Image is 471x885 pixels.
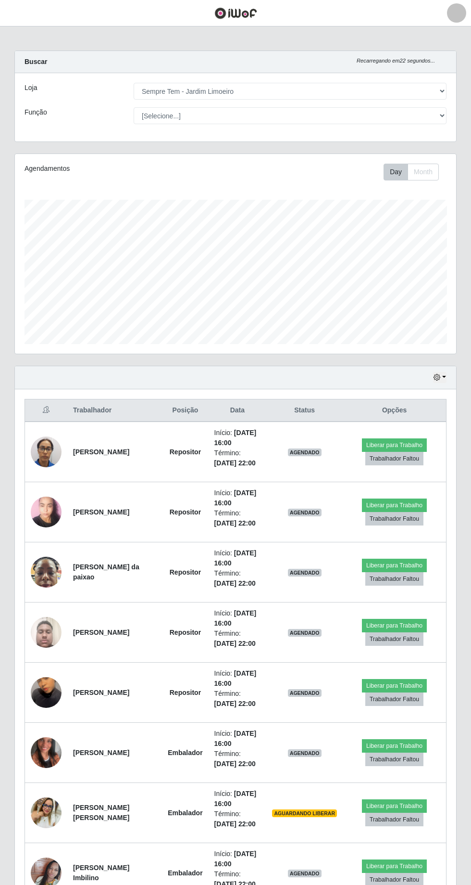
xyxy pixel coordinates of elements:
[170,628,201,636] strong: Repositor
[31,612,62,653] img: 1757544329261.jpeg
[25,107,47,117] label: Função
[362,559,427,572] button: Liberar para Trabalho
[214,428,261,448] li: Início:
[384,164,408,180] button: Day
[214,568,261,589] li: Término:
[365,813,423,826] button: Trabalhador Faltou
[214,519,256,527] time: [DATE] 22:00
[362,799,427,813] button: Liberar para Trabalho
[214,608,261,628] li: Início:
[214,429,257,447] time: [DATE] 16:00
[214,489,257,507] time: [DATE] 16:00
[272,809,337,817] span: AGUARDANDO LIBERAR
[214,579,256,587] time: [DATE] 22:00
[168,869,202,877] strong: Embalador
[73,563,139,581] strong: [PERSON_NAME] da paixao
[73,628,129,636] strong: [PERSON_NAME]
[73,689,129,696] strong: [PERSON_NAME]
[25,58,47,65] strong: Buscar
[362,499,427,512] button: Liberar para Trabalho
[73,448,129,456] strong: [PERSON_NAME]
[214,809,261,829] li: Término:
[214,548,261,568] li: Início:
[31,552,62,592] img: 1752580683628.jpeg
[162,399,208,422] th: Posição
[362,619,427,632] button: Liberar para Trabalho
[214,448,261,468] li: Término:
[209,399,267,422] th: Data
[266,399,343,422] th: Status
[384,164,446,180] div: Toolbar with button groups
[73,749,129,757] strong: [PERSON_NAME]
[25,164,192,174] div: Agendamentos
[365,512,423,526] button: Trabalhador Faltou
[362,739,427,753] button: Liberar para Trabalho
[365,572,423,586] button: Trabalhador Faltou
[31,797,62,828] img: 1755998859963.jpeg
[73,804,129,821] strong: [PERSON_NAME] [PERSON_NAME]
[214,749,261,769] li: Término:
[343,399,446,422] th: Opções
[214,820,256,828] time: [DATE] 22:00
[288,569,322,577] span: AGENDADO
[214,640,256,647] time: [DATE] 22:00
[25,83,37,93] label: Loja
[365,753,423,766] button: Trabalhador Faltou
[31,725,62,780] img: 1754417240472.jpeg
[214,668,261,689] li: Início:
[214,488,261,508] li: Início:
[288,870,322,877] span: AGENDADO
[170,689,201,696] strong: Repositor
[365,632,423,646] button: Trabalhador Faltou
[214,760,256,768] time: [DATE] 22:00
[214,609,257,627] time: [DATE] 16:00
[214,508,261,528] li: Término:
[214,669,257,687] time: [DATE] 16:00
[73,864,129,882] strong: [PERSON_NAME] Imbilino
[214,790,257,808] time: [DATE] 16:00
[357,58,435,64] i: Recarregando em 22 segundos...
[288,509,322,516] span: AGENDADO
[288,689,322,697] span: AGENDADO
[288,749,322,757] span: AGENDADO
[288,629,322,637] span: AGENDADO
[170,448,201,456] strong: Repositor
[214,689,261,709] li: Término:
[214,700,256,707] time: [DATE] 22:00
[73,508,129,516] strong: [PERSON_NAME]
[365,693,423,706] button: Trabalhador Faltou
[214,789,261,809] li: Início:
[408,164,439,180] button: Month
[384,164,439,180] div: First group
[170,568,201,576] strong: Repositor
[31,665,62,720] img: 1758836632770.jpeg
[67,399,162,422] th: Trabalhador
[214,7,257,19] img: CoreUI Logo
[288,449,322,456] span: AGENDADO
[168,749,202,757] strong: Embalador
[31,491,62,532] img: 1750798204685.jpeg
[168,809,202,817] strong: Embalador
[170,508,201,516] strong: Repositor
[214,459,256,467] time: [DATE] 22:00
[214,549,257,567] time: [DATE] 16:00
[31,431,62,472] img: 1744637826389.jpeg
[362,679,427,693] button: Liberar para Trabalho
[362,438,427,452] button: Liberar para Trabalho
[214,849,261,869] li: Início:
[362,859,427,873] button: Liberar para Trabalho
[214,730,257,747] time: [DATE] 16:00
[214,628,261,649] li: Término:
[214,729,261,749] li: Início:
[214,850,257,868] time: [DATE] 16:00
[365,452,423,465] button: Trabalhador Faltou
